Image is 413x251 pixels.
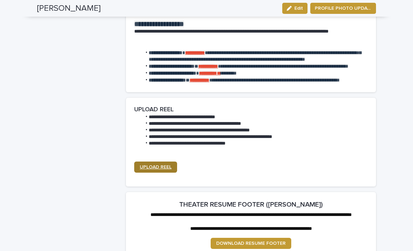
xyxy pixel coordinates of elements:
a: UPLOAD REEL [134,162,177,173]
h2: THEATER RESUME FOOTER ([PERSON_NAME]) [179,200,323,209]
h2: [PERSON_NAME] [37,3,101,14]
span: PROFILE PHOTO UPDATE [315,5,371,12]
h2: UPLOAD REEL [134,106,174,114]
span: UPLOAD REEL [140,165,172,170]
span: DOWNLOAD RESUME FOOTER [216,241,286,246]
button: PROFILE PHOTO UPDATE [310,3,376,14]
a: DOWNLOAD RESUME FOOTER [211,238,291,249]
span: Edit [294,6,303,11]
button: Edit [282,3,308,14]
